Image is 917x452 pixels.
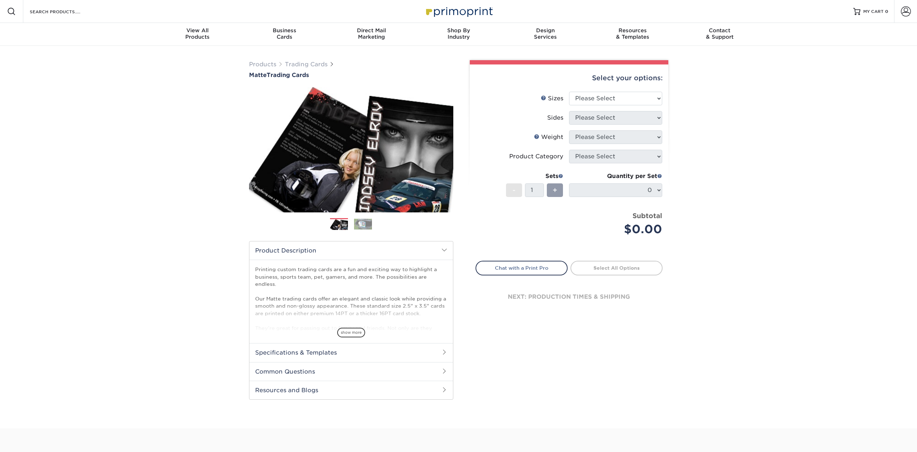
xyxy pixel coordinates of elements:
h1: Trading Cards [249,72,453,78]
a: Shop ByIndustry [415,23,502,46]
div: Weight [534,133,563,141]
span: + [553,185,557,196]
span: View All [154,27,241,34]
a: View AllProducts [154,23,241,46]
span: - [512,185,516,196]
span: Matte [249,72,267,78]
span: 0 [885,9,888,14]
div: Products [154,27,241,40]
a: Select All Options [570,261,663,275]
div: Sizes [541,94,563,103]
div: next: production times & shipping [476,275,663,318]
a: BusinessCards [241,23,328,46]
img: Matte 01 [249,79,453,220]
span: Direct Mail [328,27,415,34]
span: Resources [589,27,676,34]
div: Select your options: [476,64,663,92]
div: Sets [506,172,563,181]
div: Marketing [328,27,415,40]
div: Product Category [509,152,563,161]
a: Products [249,61,276,68]
a: Direct MailMarketing [328,23,415,46]
a: MatteTrading Cards [249,72,453,78]
div: & Templates [589,27,676,40]
div: $0.00 [574,221,662,238]
h2: Resources and Blogs [249,381,453,399]
div: Cards [241,27,328,40]
a: DesignServices [502,23,589,46]
a: Chat with a Print Pro [476,261,568,275]
div: Services [502,27,589,40]
img: Trading Cards 01 [330,218,348,231]
span: Design [502,27,589,34]
div: Industry [415,27,502,40]
p: Printing custom trading cards are a fun and exciting way to highlight a business, sports team, pe... [255,266,447,361]
h2: Specifications & Templates [249,343,453,362]
a: Contact& Support [676,23,763,46]
h2: Product Description [249,241,453,260]
span: Business [241,27,328,34]
a: Resources& Templates [589,23,676,46]
span: MY CART [863,9,884,15]
a: Trading Cards [285,61,328,68]
strong: Subtotal [632,212,662,220]
span: show more [337,328,365,337]
div: Quantity per Set [569,172,662,181]
input: SEARCH PRODUCTS..... [29,7,99,16]
img: Trading Cards 02 [354,218,372,230]
div: & Support [676,27,763,40]
span: Contact [676,27,763,34]
img: Primoprint [423,4,495,19]
span: Shop By [415,27,502,34]
h2: Common Questions [249,362,453,381]
div: Sides [547,114,563,122]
